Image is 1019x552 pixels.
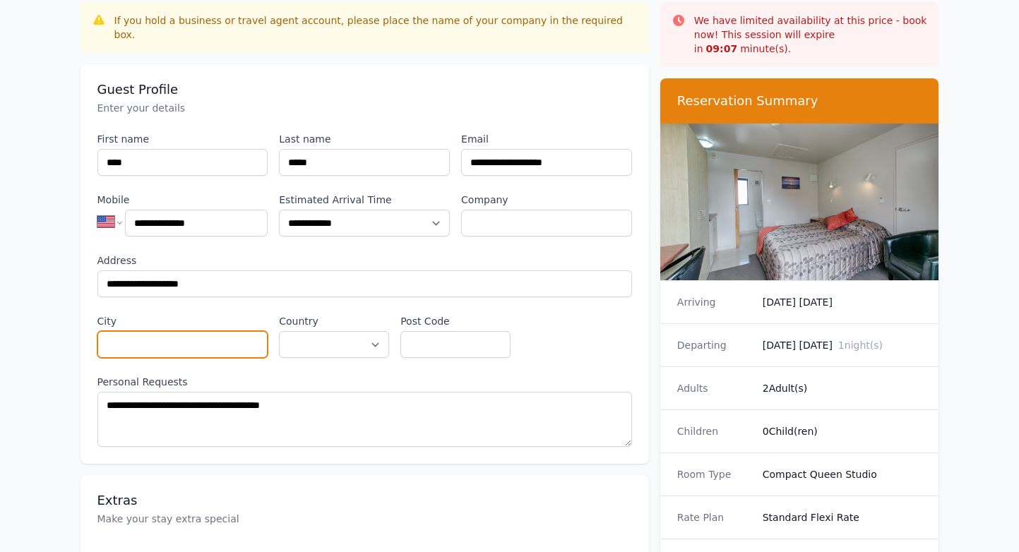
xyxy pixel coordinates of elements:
label: First name [97,132,268,146]
dd: Standard Flexi Rate [763,510,922,524]
p: We have limited availability at this price - book now! This session will expire in minute(s). [694,13,928,56]
label: Post Code [400,314,511,328]
p: Enter your details [97,101,632,115]
dt: Rate Plan [677,510,751,524]
h3: Reservation Summary [677,92,922,109]
dd: Compact Queen Studio [763,467,922,481]
dd: [DATE] [DATE] [763,338,922,352]
dd: 0 Child(ren) [763,424,922,438]
label: Estimated Arrival Time [279,193,450,207]
h3: Extras [97,492,632,509]
dt: Arriving [677,295,751,309]
dt: Room Type [677,467,751,481]
strong: 09 : 07 [706,43,738,54]
label: Mobile [97,193,268,207]
dt: Children [677,424,751,438]
label: City [97,314,268,328]
label: Country [279,314,389,328]
p: Make your stay extra special [97,512,632,526]
span: 1 night(s) [838,340,883,351]
label: Email [461,132,632,146]
img: Compact Queen Studio [660,124,939,280]
label: Address [97,253,632,268]
dd: [DATE] [DATE] [763,295,922,309]
dd: 2 Adult(s) [763,381,922,395]
label: Personal Requests [97,375,632,389]
dt: Adults [677,381,751,395]
dt: Departing [677,338,751,352]
label: Last name [279,132,450,146]
label: Company [461,193,632,207]
h3: Guest Profile [97,81,632,98]
div: If you hold a business or travel agent account, please place the name of your company in the requ... [114,13,638,42]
